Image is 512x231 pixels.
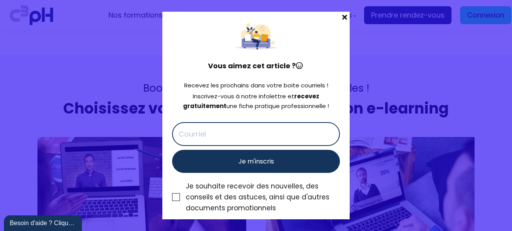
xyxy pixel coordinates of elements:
[172,150,340,173] button: Je m'inscris
[238,156,274,166] span: Je m'inscris
[172,92,340,111] div: Inscrivez-vous à notre infolettre et une fiche pratique professionnelle !
[294,92,319,100] strong: recevez
[172,60,340,71] h4: Vous aimez cet article ?
[172,81,340,91] div: Recevez les prochains dans votre boite courriels !
[172,122,340,146] input: Courriel
[183,102,226,110] strong: gratuitement
[186,181,340,213] div: Je souhaite recevoir des nouvelles, des conseils et des astuces, ainsi que d'autres documents pro...
[4,214,84,231] iframe: chat widget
